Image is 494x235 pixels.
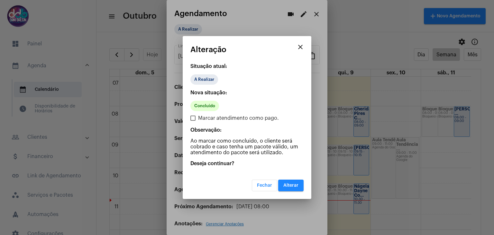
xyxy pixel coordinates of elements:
[190,90,304,96] p: Nova situação:
[190,161,304,166] p: Deseja continuar?
[190,101,219,111] mat-chip: Concluído
[190,74,218,85] mat-chip: A Realizar
[252,180,277,191] button: Fechar
[198,114,279,122] span: Marcar atendimento como pago.
[257,183,272,188] span: Fechar
[278,180,304,191] button: Alterar
[190,63,304,69] p: Situação atual:
[190,45,226,54] span: Alteração
[283,183,298,188] span: Alterar
[190,138,304,155] p: Ao marcar como concluído, o cliente será cobrado e caso tenha um pacote válido, um atendimento do...
[190,127,304,133] p: Observação:
[297,43,304,51] mat-icon: close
